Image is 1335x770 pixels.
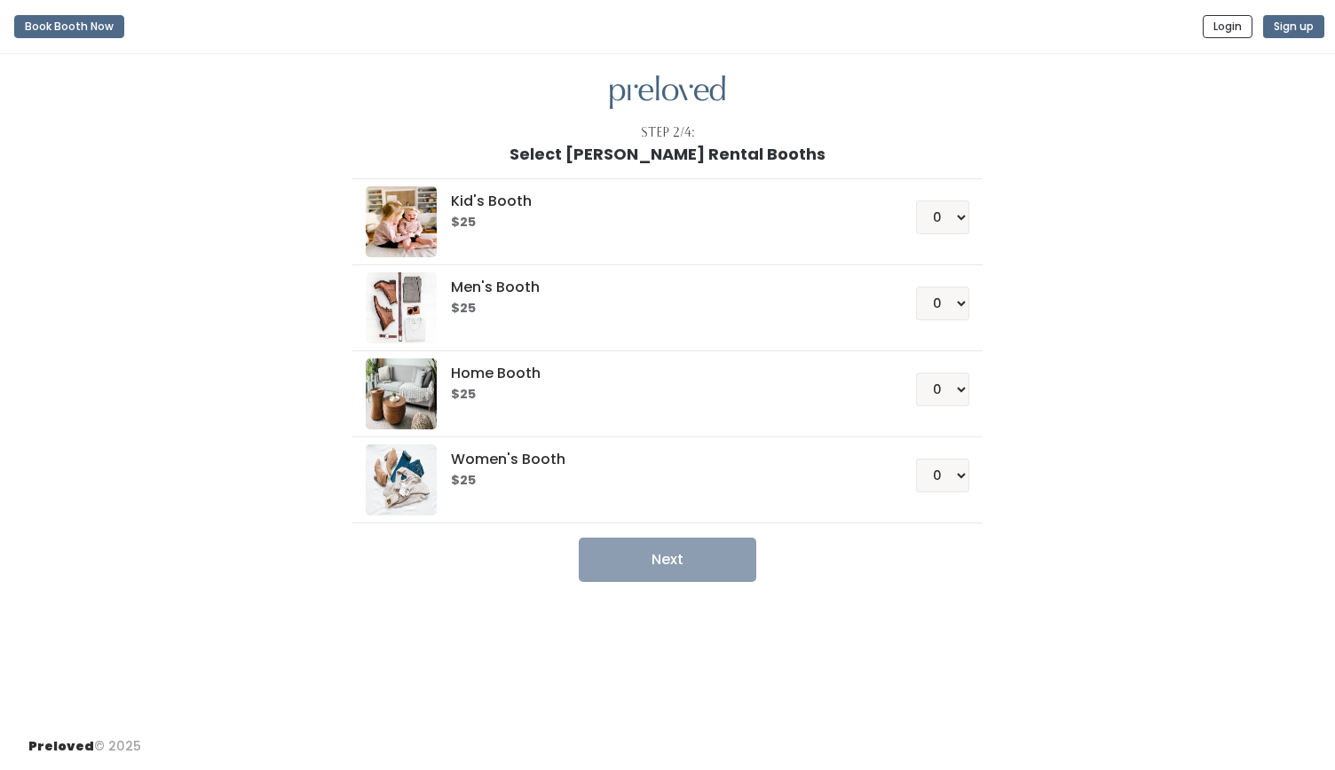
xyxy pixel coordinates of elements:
[366,444,437,515] img: preloved logo
[610,75,725,110] img: preloved logo
[510,145,825,163] h1: Select [PERSON_NAME] Rental Booths
[14,7,124,46] a: Book Booth Now
[451,193,873,209] h5: Kid's Booth
[579,538,756,582] button: Next
[451,474,873,488] h6: $25
[451,279,873,295] h5: Men's Booth
[28,723,141,756] div: © 2025
[28,737,94,755] span: Preloved
[451,365,873,381] h5: Home Booth
[1203,15,1252,38] button: Login
[366,358,437,429] img: preloved logo
[366,186,437,257] img: preloved logo
[641,123,695,142] div: Step 2/4:
[451,452,873,467] h5: Women's Booth
[451,388,873,402] h6: $25
[1263,15,1324,38] button: Sign up
[14,15,124,38] button: Book Booth Now
[451,216,873,230] h6: $25
[366,272,437,343] img: preloved logo
[451,302,873,316] h6: $25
